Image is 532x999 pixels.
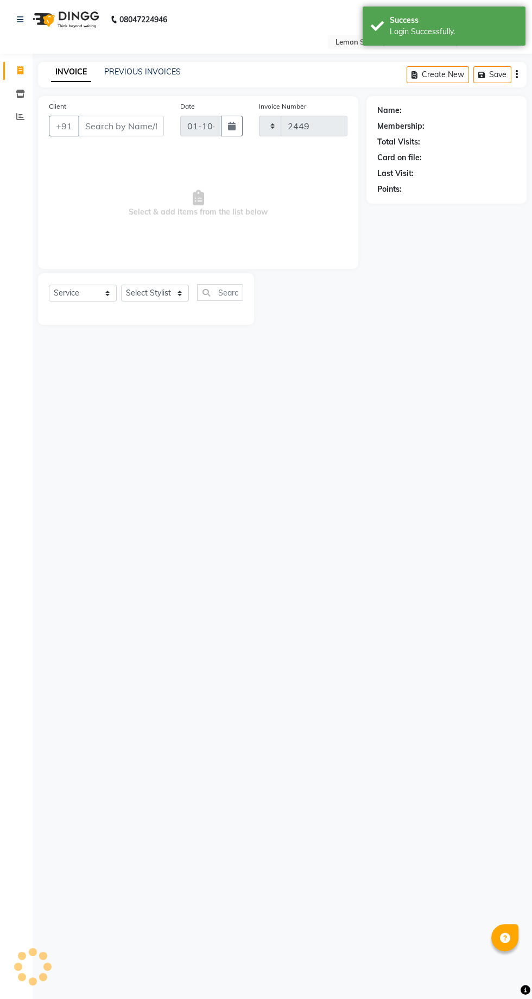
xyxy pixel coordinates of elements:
[119,4,167,35] b: 08047224946
[180,102,195,111] label: Date
[390,26,517,37] div: Login Successfully.
[407,66,469,83] button: Create New
[377,121,425,132] div: Membership:
[377,136,420,148] div: Total Visits:
[197,284,243,301] input: Search or Scan
[49,149,347,258] span: Select & add items from the list below
[377,105,402,116] div: Name:
[390,15,517,26] div: Success
[49,116,79,136] button: +91
[473,66,511,83] button: Save
[377,184,402,195] div: Points:
[259,102,306,111] label: Invoice Number
[78,116,164,136] input: Search by Name/Mobile/Email/Code
[377,168,414,179] div: Last Visit:
[51,62,91,82] a: INVOICE
[377,152,422,164] div: Card on file:
[49,102,66,111] label: Client
[104,67,181,77] a: PREVIOUS INVOICES
[28,4,102,35] img: logo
